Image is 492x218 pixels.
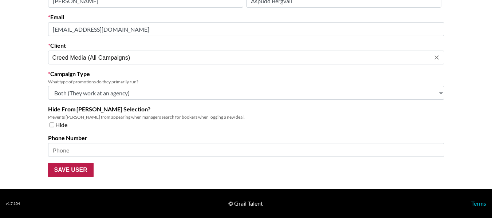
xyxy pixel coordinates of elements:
div: v 1.7.104 [6,201,20,206]
label: Phone Number [48,134,444,142]
div: © Grail Talent [228,200,263,207]
label: Campaign Type [48,70,444,78]
div: What type of promotions do they primarily run? [48,79,444,84]
div: Prevents [PERSON_NAME] from appearing when managers search for bookers when logging a new deal. [48,114,444,120]
button: Clear [432,52,442,63]
label: Client [48,42,444,49]
label: Hide From [PERSON_NAME] Selection? [48,106,444,113]
input: Save User [48,163,94,177]
label: Email [48,13,444,21]
a: Terms [471,200,486,207]
span: Hide [55,121,67,128]
input: Phone [48,143,444,157]
input: Email [48,22,444,36]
